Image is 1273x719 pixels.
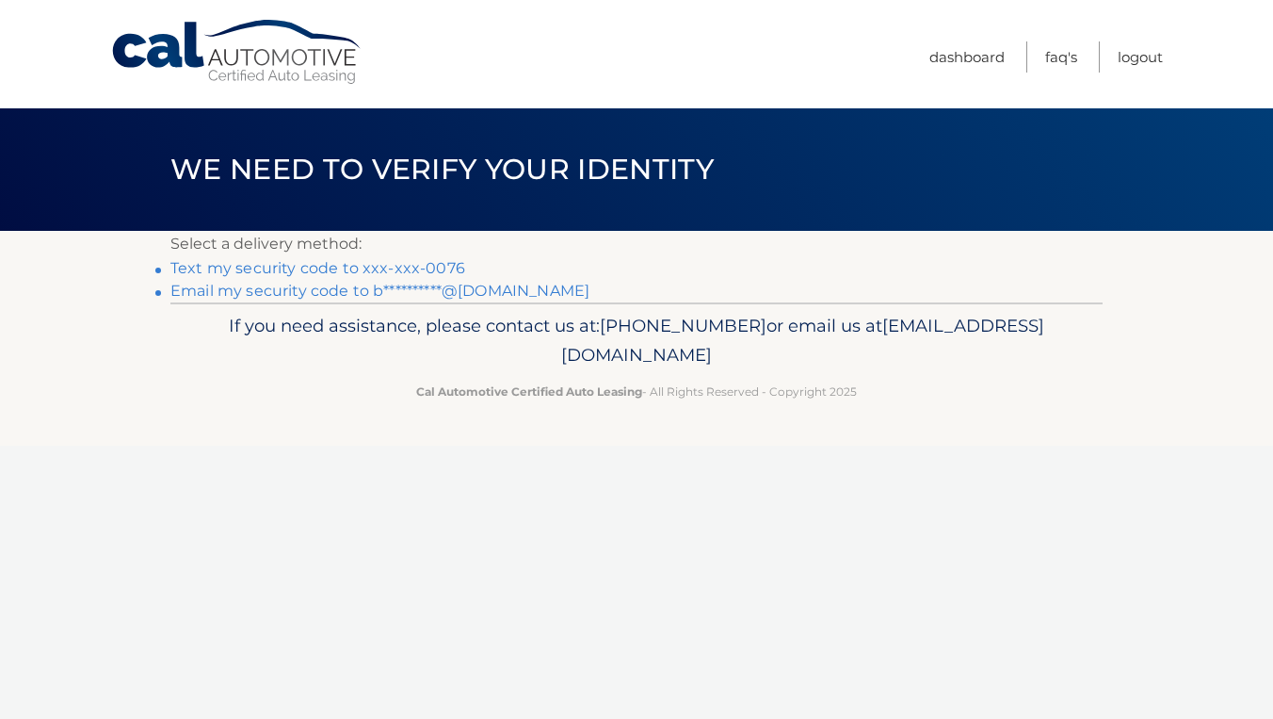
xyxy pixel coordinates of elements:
[416,384,642,399] strong: Cal Automotive Certified Auto Leasing
[170,152,714,187] span: We need to verify your identity
[183,382,1090,401] p: - All Rights Reserved - Copyright 2025
[929,41,1005,73] a: Dashboard
[183,311,1090,371] p: If you need assistance, please contact us at: or email us at
[110,19,364,86] a: Cal Automotive
[1118,41,1163,73] a: Logout
[170,259,465,277] a: Text my security code to xxx-xxx-0076
[170,231,1103,257] p: Select a delivery method:
[600,315,766,336] span: [PHONE_NUMBER]
[170,282,589,300] a: Email my security code to b**********@[DOMAIN_NAME]
[1045,41,1077,73] a: FAQ's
